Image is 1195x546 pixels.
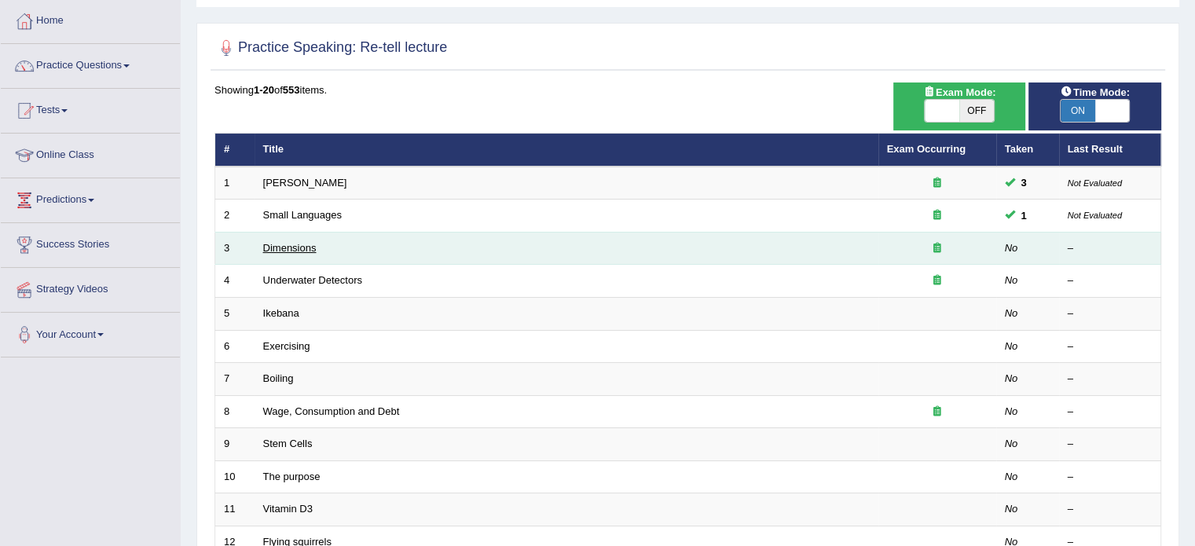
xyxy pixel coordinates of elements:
div: – [1068,470,1153,485]
div: – [1068,273,1153,288]
a: Predictions [1,178,180,218]
td: 5 [215,298,255,331]
th: Last Result [1059,134,1161,167]
div: – [1068,339,1153,354]
a: [PERSON_NAME] [263,177,347,189]
a: Practice Questions [1,44,180,83]
td: 8 [215,395,255,428]
em: No [1005,503,1018,515]
small: Not Evaluated [1068,211,1122,220]
a: Vitamin D3 [263,503,313,515]
div: – [1068,372,1153,387]
div: – [1068,437,1153,452]
a: Ikebana [263,307,299,319]
span: Time Mode: [1054,84,1136,101]
th: Title [255,134,878,167]
a: Success Stories [1,223,180,262]
a: Online Class [1,134,180,173]
a: Dimensions [263,242,317,254]
a: Exercising [263,340,310,352]
td: 4 [215,265,255,298]
div: Exam occurring question [887,241,988,256]
span: ON [1061,100,1095,122]
em: No [1005,405,1018,417]
em: No [1005,438,1018,449]
div: – [1068,502,1153,517]
b: 553 [283,84,300,96]
a: Your Account [1,313,180,352]
td: 11 [215,493,255,526]
a: Wage, Consumption and Debt [263,405,400,417]
div: Exam occurring question [887,273,988,288]
span: Exam Mode: [917,84,1002,101]
em: No [1005,471,1018,482]
div: Showing of items. [214,82,1161,97]
div: – [1068,241,1153,256]
b: 1-20 [254,84,274,96]
div: Exam occurring question [887,208,988,223]
em: No [1005,274,1018,286]
h2: Practice Speaking: Re-tell lecture [214,36,447,60]
div: Exam occurring question [887,176,988,191]
th: Taken [996,134,1059,167]
a: Stem Cells [263,438,313,449]
small: Not Evaluated [1068,178,1122,188]
a: Boiling [263,372,294,384]
td: 1 [215,167,255,200]
div: – [1068,405,1153,420]
td: 7 [215,363,255,396]
em: No [1005,242,1018,254]
a: Underwater Detectors [263,274,362,286]
a: Tests [1,89,180,128]
th: # [215,134,255,167]
td: 3 [215,232,255,265]
a: Small Languages [263,209,342,221]
div: – [1068,306,1153,321]
div: Show exams occurring in exams [893,82,1026,130]
td: 10 [215,460,255,493]
td: 6 [215,330,255,363]
span: You can still take this question [1015,174,1033,191]
em: No [1005,340,1018,352]
td: 9 [215,428,255,461]
td: 2 [215,200,255,233]
a: The purpose [263,471,321,482]
a: Exam Occurring [887,143,966,155]
em: No [1005,372,1018,384]
a: Strategy Videos [1,268,180,307]
div: Exam occurring question [887,405,988,420]
span: You can still take this question [1015,207,1033,224]
em: No [1005,307,1018,319]
span: OFF [959,100,994,122]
